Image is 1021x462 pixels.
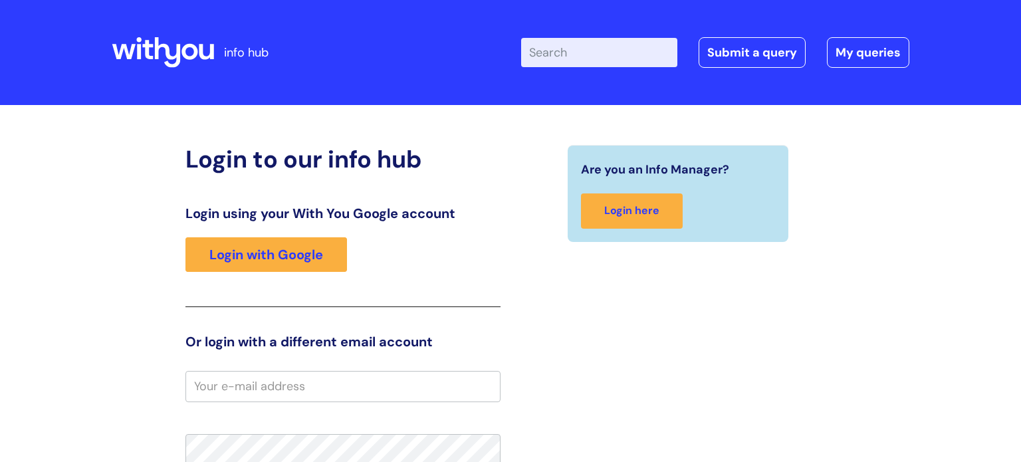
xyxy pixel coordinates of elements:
span: Are you an Info Manager? [581,159,729,180]
input: Search [521,38,677,67]
a: Login here [581,193,683,229]
h3: Login using your With You Google account [185,205,501,221]
a: Login with Google [185,237,347,272]
h3: Or login with a different email account [185,334,501,350]
input: Your e-mail address [185,371,501,402]
p: info hub [224,42,269,63]
a: Submit a query [699,37,806,68]
a: My queries [827,37,909,68]
h2: Login to our info hub [185,145,501,173]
